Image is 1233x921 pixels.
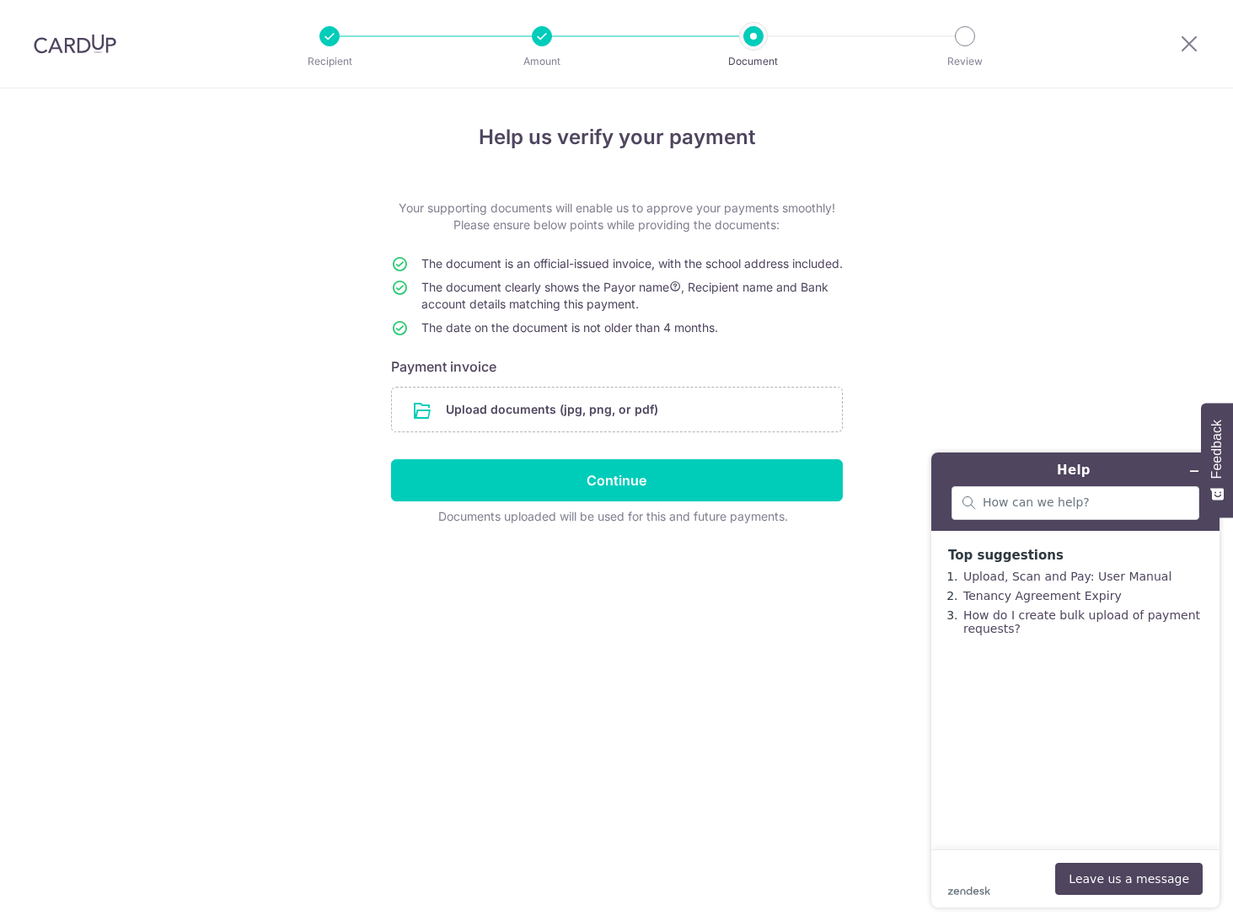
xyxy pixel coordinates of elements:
[918,439,1233,921] iframe: Find more information here
[421,280,828,311] span: The document clearly shows the Payor name , Recipient name and Bank account details matching this...
[391,356,843,377] h6: Payment invoice
[903,53,1027,70] p: Review
[391,508,836,525] div: Documents uploaded will be used for this and future payments.
[391,459,843,501] input: Continue
[421,320,718,335] span: The date on the document is not older than 4 months.
[480,53,604,70] p: Amount
[1201,403,1233,517] button: Feedback - Show survey
[34,34,116,54] img: CardUp
[421,256,843,270] span: The document is an official-issued invoice, with the school address included.
[267,53,392,70] p: Recipient
[38,12,72,27] span: Help
[391,200,843,233] p: Your supporting documents will enable us to approve your payments smoothly! Please ensure below p...
[391,387,843,432] div: Upload documents (jpg, png, or pdf)
[391,122,843,153] h4: Help us verify your payment
[691,53,816,70] p: Document
[1209,420,1225,479] span: Feedback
